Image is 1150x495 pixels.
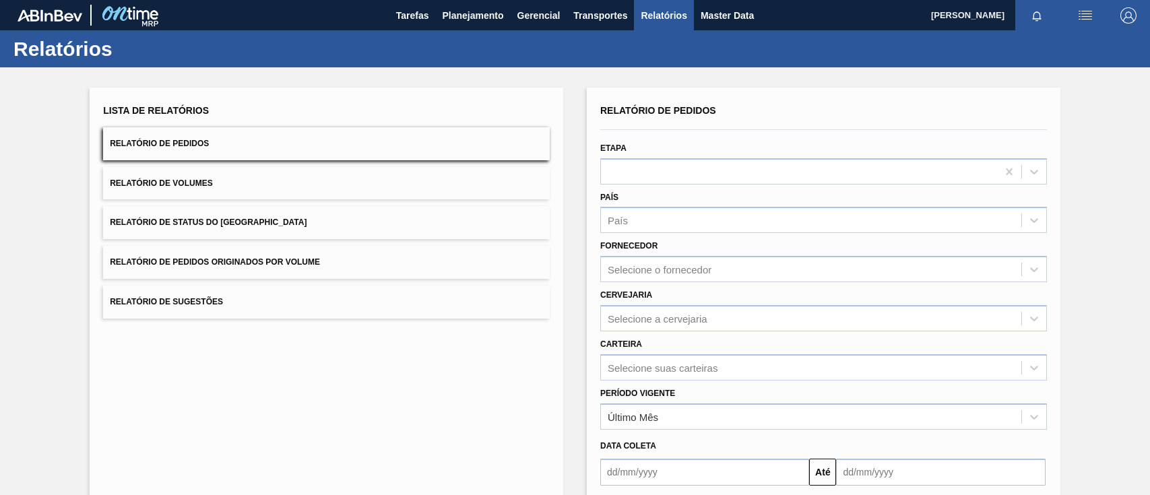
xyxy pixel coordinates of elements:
label: Etapa [600,143,627,153]
h1: Relatórios [13,41,253,57]
label: Cervejaria [600,290,652,300]
div: País [608,215,628,226]
img: Logout [1120,7,1137,24]
span: Relatório de Pedidos [600,105,716,116]
label: Carteira [600,339,642,349]
span: Relatório de Pedidos [110,139,209,148]
label: Período Vigente [600,389,675,398]
span: Relatórios [641,7,686,24]
button: Relatório de Pedidos [103,127,550,160]
button: Notificações [1015,6,1058,25]
label: País [600,193,618,202]
span: Lista de Relatórios [103,105,209,116]
input: dd/mm/yyyy [600,459,809,486]
button: Relatório de Volumes [103,167,550,200]
button: Até [809,459,836,486]
div: Selecione suas carteiras [608,362,717,373]
span: Relatório de Status do [GEOGRAPHIC_DATA] [110,218,307,227]
span: Data coleta [600,441,656,451]
label: Fornecedor [600,241,658,251]
span: Transportes [573,7,627,24]
input: dd/mm/yyyy [836,459,1045,486]
div: Selecione a cervejaria [608,312,707,324]
button: Relatório de Status do [GEOGRAPHIC_DATA] [103,206,550,239]
button: Relatório de Pedidos Originados por Volume [103,246,550,279]
button: Relatório de Sugestões [103,286,550,319]
span: Planejamento [442,7,503,24]
span: Relatório de Pedidos Originados por Volume [110,257,320,267]
img: TNhmsLtSVTkK8tSr43FrP2fwEKptu5GPRR3wAAAABJRU5ErkJggg== [18,9,82,22]
span: Master Data [701,7,754,24]
span: Relatório de Sugestões [110,297,223,306]
span: Tarefas [396,7,429,24]
span: Gerencial [517,7,561,24]
span: Relatório de Volumes [110,178,212,188]
img: userActions [1077,7,1093,24]
div: Selecione o fornecedor [608,264,711,275]
div: Último Mês [608,411,658,422]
